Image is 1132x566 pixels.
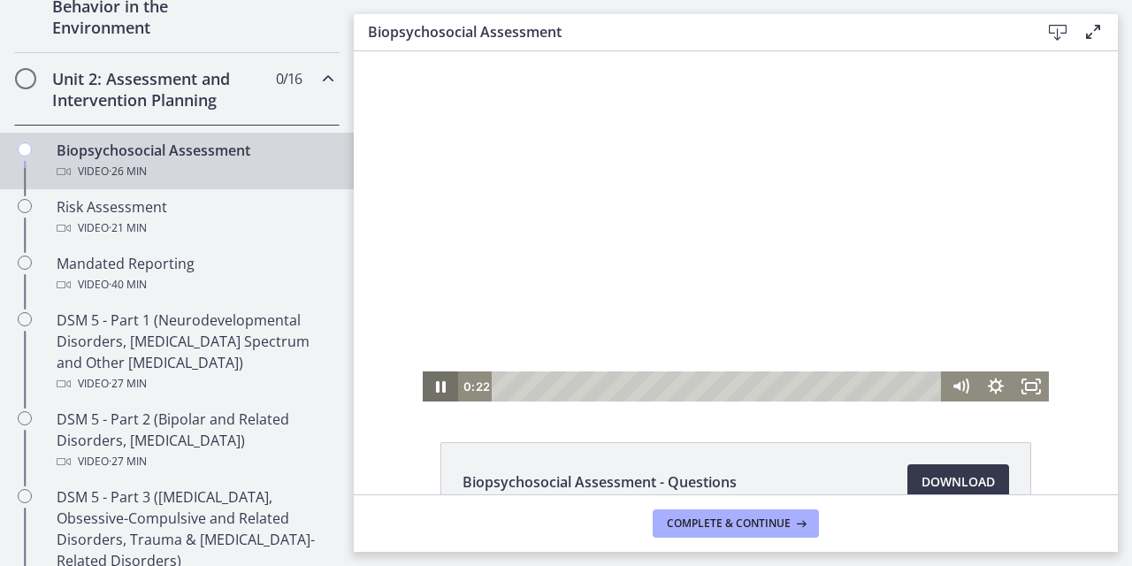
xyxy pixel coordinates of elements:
div: Video [57,373,333,394]
span: 0 / 16 [276,68,302,89]
h3: Biopsychosocial Assessment [368,21,1012,42]
span: · 27 min [109,373,147,394]
h2: Unit 2: Assessment and Intervention Planning [52,68,268,111]
button: Show settings menu [624,320,660,350]
span: · 40 min [109,274,147,295]
div: DSM 5 - Part 2 (Bipolar and Related Disorders, [MEDICAL_DATA]) [57,409,333,472]
div: Biopsychosocial Assessment [57,140,333,182]
span: · 21 min [109,218,147,239]
button: Mute [589,320,624,350]
span: Download [922,471,995,493]
a: Download [907,464,1009,500]
div: Video [57,161,333,182]
div: Video [57,274,333,295]
div: Mandated Reporting [57,253,333,295]
button: Fullscreen [660,320,695,350]
div: DSM 5 - Part 1 (Neurodevelopmental Disorders, [MEDICAL_DATA] Spectrum and Other [MEDICAL_DATA]) [57,310,333,394]
div: Risk Assessment [57,196,333,239]
span: · 27 min [109,451,147,472]
span: · 26 min [109,161,147,182]
div: Video [57,218,333,239]
div: Video [57,451,333,472]
iframe: Video Lesson [354,51,1118,402]
button: Complete & continue [653,509,819,538]
span: Complete & continue [667,516,791,531]
span: Biopsychosocial Assessment - Questions [463,471,737,493]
